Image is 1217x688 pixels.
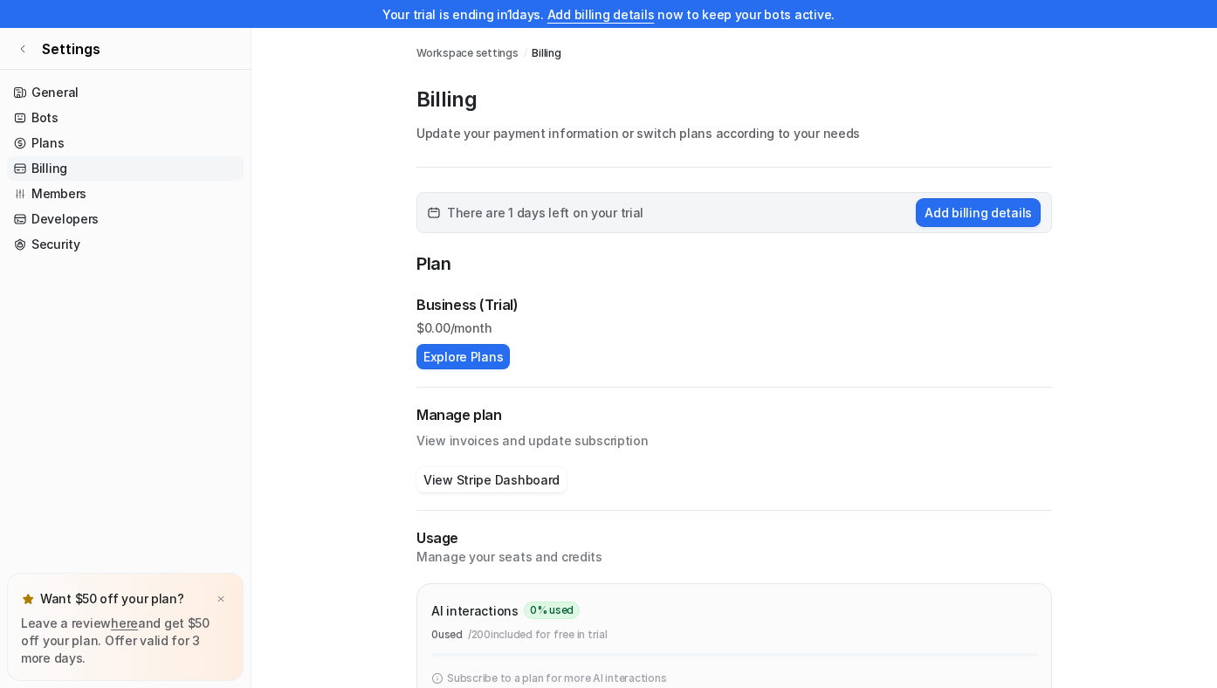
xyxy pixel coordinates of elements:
p: / 200 included for free in trial [468,627,608,643]
img: x [216,594,226,605]
a: Add billing details [547,7,655,22]
p: Manage your seats and credits [416,548,1052,566]
a: here [111,616,138,630]
img: star [21,592,35,606]
a: Plans [7,131,244,155]
a: Security [7,232,244,257]
img: calender-icon.svg [428,207,440,219]
span: / [524,45,527,61]
button: View Stripe Dashboard [416,467,567,492]
p: 0 used [431,627,463,643]
p: Plan [416,251,1052,280]
a: Developers [7,207,244,231]
p: $ 0.00/month [416,319,1052,337]
p: AI interactions [431,602,519,620]
p: Business (Trial) [416,294,519,315]
a: Billing [7,156,244,181]
a: Workspace settings [416,45,519,61]
span: 0 % used [524,602,580,619]
span: There are 1 days left on your trial [447,203,643,222]
p: Subscribe to a plan for more AI interactions [447,671,666,686]
a: Billing [532,45,560,61]
button: Add billing details [916,198,1041,227]
p: Usage [416,528,1052,548]
p: View invoices and update subscription [416,425,1052,450]
p: Want $50 off your plan? [40,590,184,608]
a: Members [7,182,244,206]
span: Settings [42,38,100,59]
a: Bots [7,106,244,130]
p: Billing [416,86,1052,114]
a: General [7,80,244,105]
p: Update your payment information or switch plans according to your needs [416,124,1052,142]
button: Explore Plans [416,344,510,369]
h2: Manage plan [416,405,1052,425]
p: Leave a review and get $50 off your plan. Offer valid for 3 more days. [21,615,230,667]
